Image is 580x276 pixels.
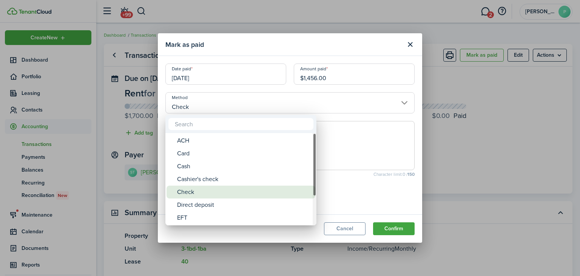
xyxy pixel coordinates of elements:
[177,186,311,198] div: Check
[177,134,311,147] div: ACH
[177,211,311,224] div: EFT
[168,118,313,130] input: Search
[165,133,316,225] mbsc-wheel: Method
[177,198,311,211] div: Direct deposit
[177,173,311,186] div: Cashier's check
[177,147,311,160] div: Card
[177,160,311,173] div: Cash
